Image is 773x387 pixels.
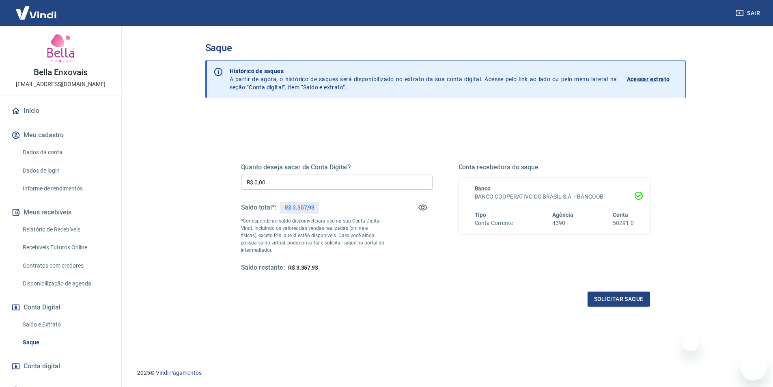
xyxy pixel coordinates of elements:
[241,217,385,254] p: *Corresponde ao saldo disponível para uso na sua Conta Digital Vindi. Incluindo os valores das ve...
[288,264,318,271] span: R$ 3.357,93
[10,203,112,221] button: Meus recebíveis
[613,219,634,227] h6: 50291-0
[19,162,112,179] a: Dados de login
[19,144,112,161] a: Dados da conta
[10,126,112,144] button: Meu cadastro
[19,257,112,274] a: Contratos com credores
[156,370,202,376] a: Vindi Pagamentos
[475,212,487,218] span: Tipo
[475,185,491,192] span: Banco
[45,32,77,65] img: 67e55a8b-72ef-4181-b8a6-10fe891f99bd.jpeg
[16,80,106,89] p: [EMAIL_ADDRESS][DOMAIN_NAME]
[734,6,763,21] button: Sair
[741,355,767,381] iframe: Botão para abrir a janela de mensagens
[683,335,699,351] iframe: Fechar mensagem
[10,0,62,25] img: Vindi
[475,192,634,201] h6: BANCO COOPERATIVO DO BRASIL S.A. - BANCOOB
[613,212,628,218] span: Conta
[19,316,112,333] a: Saldo e Extrato
[627,75,670,83] p: Acessar extrato
[459,163,650,171] h5: Conta recebedora do saque
[19,239,112,256] a: Recebíveis Futuros Online
[205,42,686,54] h3: Saque
[241,203,276,212] h5: Saldo total*:
[552,212,573,218] span: Agência
[34,68,88,77] p: Bella Enxovais
[19,334,112,351] a: Saque
[475,219,513,227] h6: Conta Corrente
[284,203,314,212] p: R$ 3.357,93
[241,264,285,272] h5: Saldo restante:
[10,357,112,375] a: Conta digital
[19,221,112,238] a: Relatório de Recebíveis
[627,67,679,91] a: Acessar extrato
[230,67,617,75] p: Histórico de saques
[241,163,433,171] h5: Quanto deseja sacar da Conta Digital?
[588,292,650,307] button: Solicitar saque
[230,67,617,91] p: A partir de agora, o histórico de saques será disponibilizado no extrato da sua conta digital. Ac...
[24,361,60,372] span: Conta digital
[137,369,754,377] p: 2025 ©
[10,298,112,316] button: Conta Digital
[19,180,112,197] a: Informe de rendimentos
[10,102,112,120] a: Início
[552,219,573,227] h6: 4390
[19,275,112,292] a: Disponibilização de agenda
